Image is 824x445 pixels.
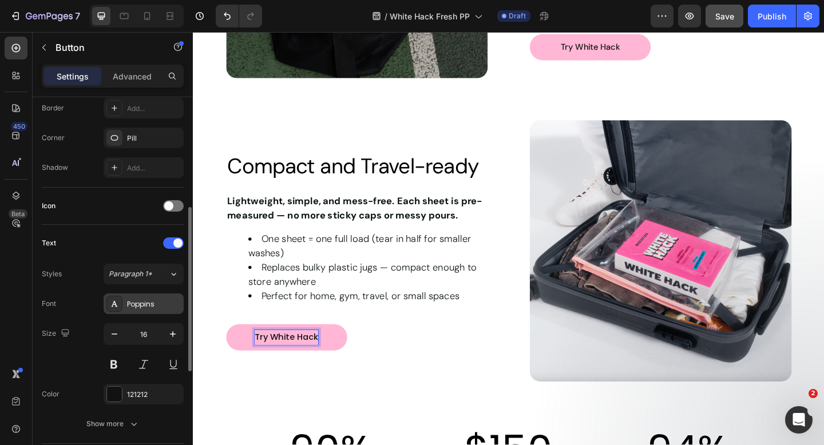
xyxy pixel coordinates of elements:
iframe: Intercom live chat [785,406,813,434]
span: Paragraph 1* [109,269,152,279]
button: Publish [748,5,796,27]
button: Save [706,5,743,27]
div: Text [42,238,56,248]
div: Show more [86,418,140,430]
div: 121212 [127,390,181,400]
span: White Hack Fresh PP [390,10,470,22]
div: Add... [127,163,181,173]
div: 450 [11,122,27,131]
div: Color [42,389,60,399]
span: Save [715,11,734,21]
p: 7 [75,9,80,23]
p: Settings [57,70,89,82]
p: Button [56,41,153,54]
div: Add... [127,104,181,114]
div: Icon [42,201,56,211]
iframe: Design area [193,32,824,445]
p: Advanced [113,70,152,82]
div: Pill [127,133,181,144]
div: Publish [758,10,786,22]
span: / [385,10,387,22]
div: Undo/Redo [216,5,262,27]
div: Size [42,326,72,341]
span: Draft [509,11,526,21]
button: 7 [5,5,85,27]
img: gempages_551183872679740289-9cedab32-da54-482b-94ec-23a03275a570.png [366,96,651,381]
div: Styles [42,269,62,279]
div: Shadow [42,162,68,173]
button: Paragraph 1* [104,264,184,284]
div: Poppins [127,299,181,309]
button: Show more [42,414,184,434]
span: 2 [809,389,818,398]
div: Border [42,103,64,113]
div: Font [42,299,56,309]
div: Beta [9,209,27,218]
div: Corner [42,133,65,143]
